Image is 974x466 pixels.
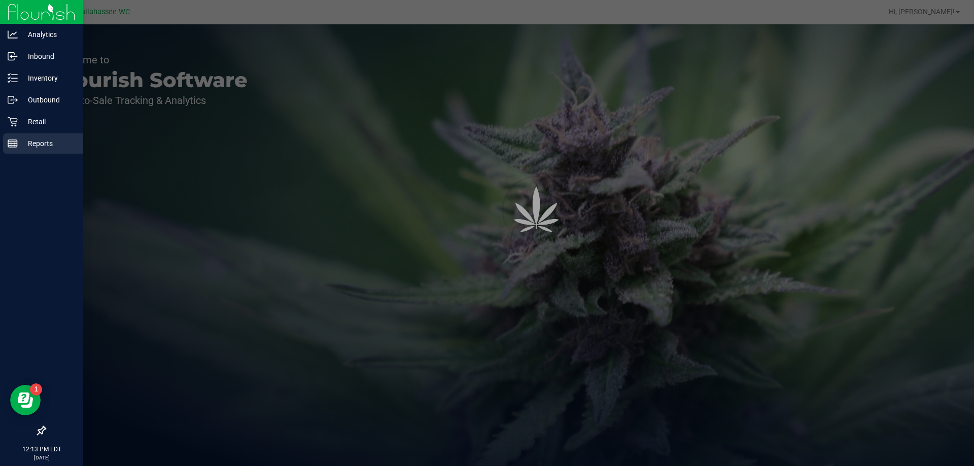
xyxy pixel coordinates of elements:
[8,117,18,127] inline-svg: Retail
[10,385,41,415] iframe: Resource center
[18,94,79,106] p: Outbound
[18,116,79,128] p: Retail
[5,454,79,461] p: [DATE]
[18,50,79,62] p: Inbound
[18,72,79,84] p: Inventory
[30,383,42,396] iframe: Resource center unread badge
[8,51,18,61] inline-svg: Inbound
[8,29,18,40] inline-svg: Analytics
[8,73,18,83] inline-svg: Inventory
[18,137,79,150] p: Reports
[8,138,18,149] inline-svg: Reports
[18,28,79,41] p: Analytics
[5,445,79,454] p: 12:13 PM EDT
[8,95,18,105] inline-svg: Outbound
